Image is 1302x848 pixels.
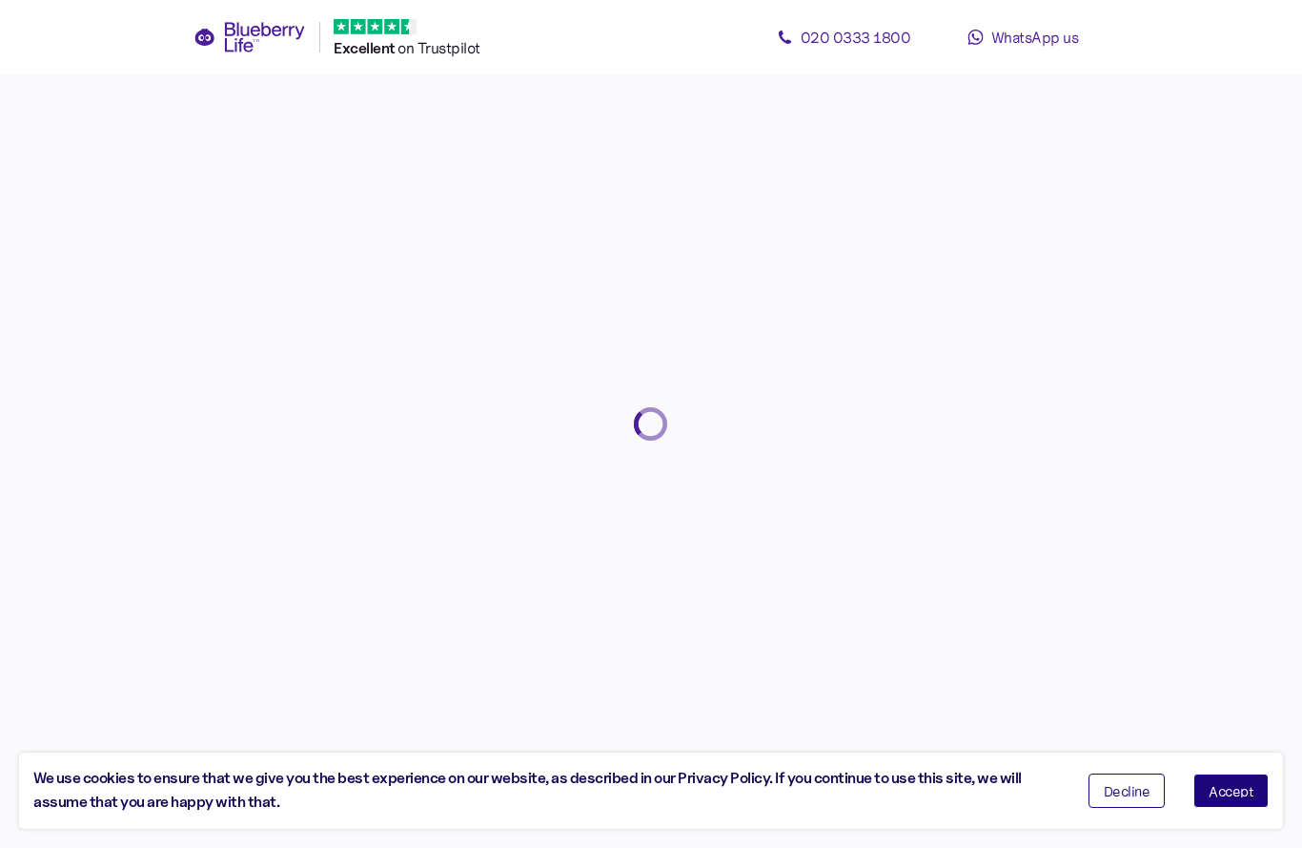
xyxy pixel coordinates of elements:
[758,18,929,56] a: 020 0333 1800
[1209,784,1253,797] span: Accept
[33,767,1060,815] div: We use cookies to ensure that we give you the best experience on our website, as described in our...
[801,28,911,47] span: 020 0333 1800
[991,28,1079,47] span: WhatsApp us
[397,38,480,57] span: on Trustpilot
[1088,774,1166,808] button: Decline cookies
[937,18,1109,56] a: WhatsApp us
[1104,784,1150,797] span: Decline
[1193,774,1269,808] button: Accept cookies
[334,39,397,57] span: Excellent ️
